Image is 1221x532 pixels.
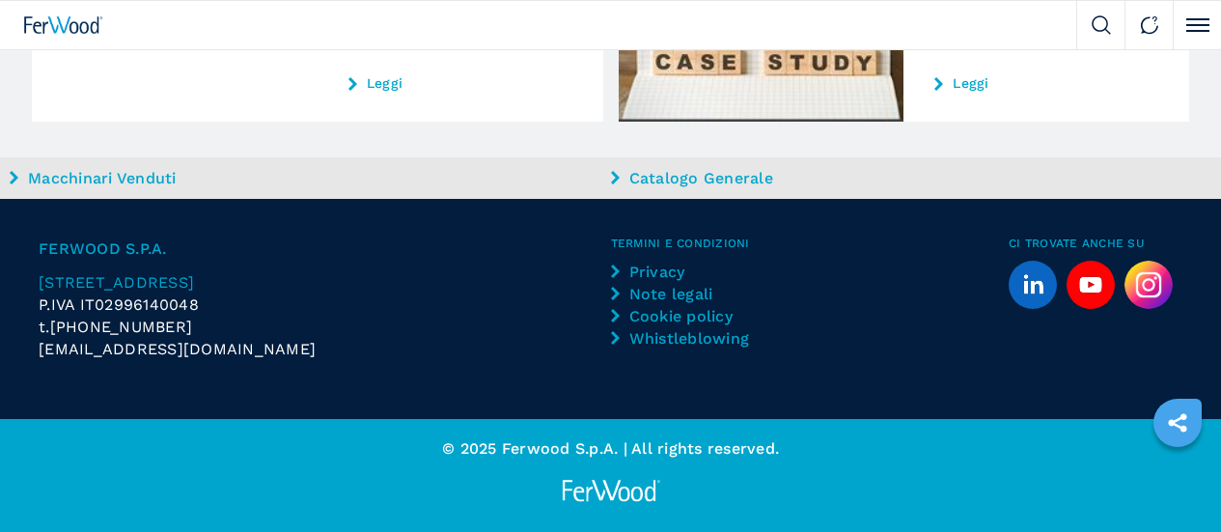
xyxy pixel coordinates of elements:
[39,295,199,314] span: P.IVA IT02996140048
[1139,445,1207,518] iframe: Chat
[1173,1,1221,49] button: Click to toggle menu
[1140,15,1159,35] img: Contact us
[934,75,1158,91] a: Leggi
[1009,238,1182,249] span: Ci trovate anche su
[611,167,1207,189] a: Catalogo Generale
[611,283,773,305] a: Note legali
[611,305,773,327] a: Cookie policy
[24,16,103,34] img: Ferwood
[611,238,1010,249] span: Termini e condizioni
[10,167,606,189] a: Macchinari Venduti
[39,238,611,260] span: FERWOOD S.P.A.
[348,75,572,91] a: Leggi
[1009,261,1057,309] a: linkedin
[39,338,316,360] span: [EMAIL_ADDRESS][DOMAIN_NAME]
[50,316,193,338] span: [PHONE_NUMBER]
[39,271,611,294] a: [STREET_ADDRESS]
[611,327,773,350] a: Whistleblowing
[559,479,663,503] img: Ferwood
[43,438,1178,460] p: © 2025 Ferwood S.p.A. | All rights reserved.
[611,261,773,283] a: Privacy
[39,273,194,292] span: [STREET_ADDRESS]
[1092,15,1111,35] img: Search
[1124,261,1173,309] img: Instagram
[39,316,611,338] div: t.
[1067,261,1115,309] a: youtube
[1153,399,1202,447] a: sharethis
